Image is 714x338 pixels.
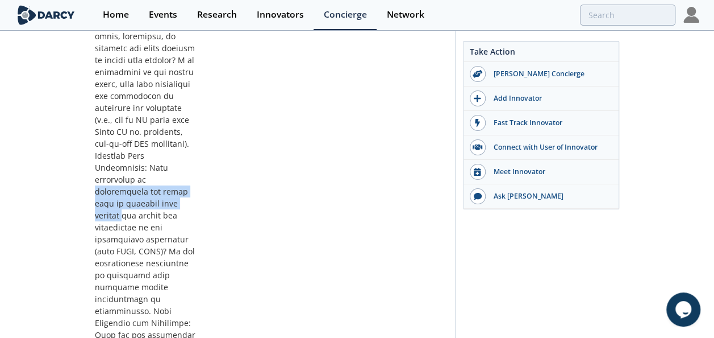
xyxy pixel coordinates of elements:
[464,46,619,62] div: Take Action
[486,93,613,104] div: Add Innovator
[486,118,613,128] div: Fast Track Innovator
[197,10,237,19] div: Research
[103,10,129,19] div: Home
[15,5,77,25] img: logo-wide.svg
[486,142,613,152] div: Connect with User of Innovator
[486,69,613,79] div: [PERSON_NAME] Concierge
[666,292,703,327] iframe: chat widget
[324,10,367,19] div: Concierge
[580,5,675,26] input: Advanced Search
[683,7,699,23] img: Profile
[486,191,613,201] div: Ask [PERSON_NAME]
[149,10,177,19] div: Events
[387,10,424,19] div: Network
[486,167,613,177] div: Meet Innovator
[257,10,304,19] div: Innovators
